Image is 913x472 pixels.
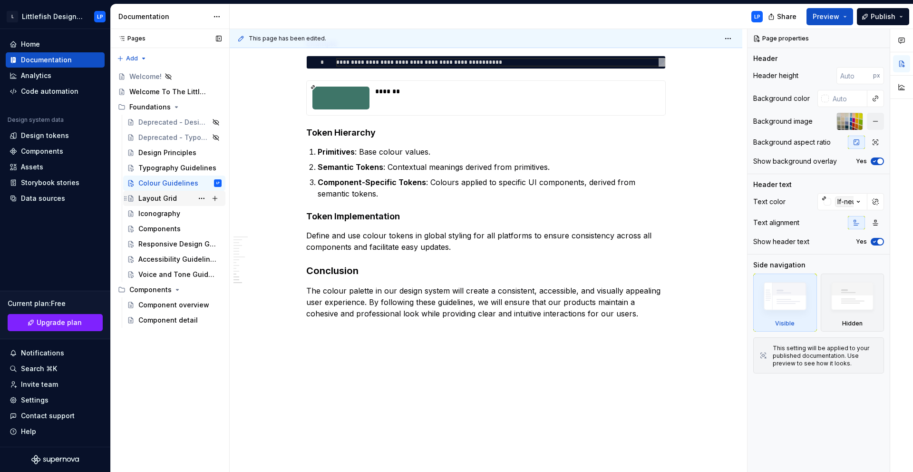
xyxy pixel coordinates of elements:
a: Design Principles [123,145,225,160]
span: Share [777,12,796,21]
span: Add [126,55,138,62]
strong: Semantic Tokens [318,162,383,172]
span: Publish [871,12,895,21]
div: Design tokens [21,131,69,140]
div: Iconography [138,209,180,218]
div: LP [754,13,760,20]
div: Data sources [21,194,65,203]
a: Code automation [6,84,105,99]
div: Text color [753,197,786,206]
div: Home [21,39,40,49]
label: Yes [856,157,867,165]
a: Voice and Tone Guidelines [123,267,225,282]
button: Notifications [6,345,105,361]
div: Header text [753,180,792,189]
a: Colour GuidelinesLP [123,176,225,191]
svg: Supernova Logo [31,455,79,464]
div: Deprecated - Design tokens [138,118,209,127]
h4: Token Implementation [306,211,666,222]
div: Documentation [118,12,208,21]
p: Define and use colour tokens in global styling for all platforms to ensure consistency across all... [306,230,666,253]
div: Colour Guidelines [138,178,198,188]
div: Analytics [21,71,51,80]
div: Show background overlay [753,157,837,166]
input: Auto [829,90,867,107]
button: Search ⌘K [6,361,105,376]
strong: Primitives [318,147,355,157]
div: Side navigation [753,260,806,270]
div: Hidden [842,320,863,327]
div: Components [114,282,225,297]
div: Header height [753,71,798,80]
button: LLittlefish Design SystemLP [2,6,108,27]
a: Components [6,144,105,159]
a: Deprecated - Design tokens [123,115,225,130]
div: LP [97,13,103,20]
div: Accessibility Guidelines [138,255,217,264]
a: Component detail [123,313,225,328]
button: Add [114,52,150,65]
p: px [873,72,880,79]
div: Current plan : Free [8,299,103,308]
a: Component overview [123,297,225,313]
a: Documentation [6,52,105,68]
a: Components [123,221,225,236]
div: Components [138,224,181,234]
div: Responsive Design Guidelines [138,239,217,249]
div: Show header text [753,237,809,246]
div: Typography Guidelines [138,163,216,173]
strong: Component-Specific Tokens [318,177,426,187]
div: Littlefish Design System [22,12,83,21]
button: lf-neutral/0 [817,193,867,210]
a: Iconography [123,206,225,221]
div: LP [216,178,220,188]
div: Assets [21,162,43,172]
a: Welcome To The Littlefish Design System [114,84,225,99]
p: : Colours applied to specific UI components, derived from semantic tokens. [318,177,666,199]
p: The colour palette in our design system will create a consistent, accessible, and visually appeal... [306,285,666,319]
a: Data sources [6,191,105,206]
a: Welcome! [114,69,225,84]
a: Layout Grid [123,191,225,206]
div: Search ⌘K [21,364,57,374]
div: Components [21,147,63,156]
div: Hidden [821,274,884,332]
div: Text alignment [753,218,799,227]
button: Publish [857,8,909,25]
div: Foundations [129,102,171,112]
a: Upgrade plan [8,314,103,331]
div: Storybook stories [21,178,79,187]
a: Home [6,37,105,52]
div: Background aspect ratio [753,138,831,147]
div: Page tree [114,69,225,328]
div: Visible [753,274,817,332]
div: Components [129,285,172,295]
div: Voice and Tone Guidelines [138,270,217,279]
a: Assets [6,159,105,175]
a: Responsive Design Guidelines [123,236,225,252]
p: : Base colour values. [318,146,666,157]
div: L [7,11,18,22]
button: Share [763,8,803,25]
div: Documentation [21,55,72,65]
button: Preview [806,8,853,25]
a: Design tokens [6,128,105,143]
p: : Contextual meanings derived from primitives. [318,161,666,173]
div: Deprecated - Typography [138,133,209,142]
h4: Token Hierarchy [306,127,666,138]
div: This setting will be applied to your published documentation. Use preview to see how it looks. [773,344,878,367]
span: Upgrade plan [37,318,82,327]
div: Welcome To The Littlefish Design System [129,87,208,97]
button: Help [6,424,105,439]
div: Component detail [138,315,198,325]
a: Invite team [6,377,105,392]
div: Header [753,54,777,63]
a: Accessibility Guidelines [123,252,225,267]
a: Deprecated - Typography [123,130,225,145]
div: Welcome! [129,72,162,81]
div: Design Principles [138,148,196,157]
div: Notifications [21,348,64,358]
button: Contact support [6,408,105,423]
a: Analytics [6,68,105,83]
div: Visible [775,320,795,327]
